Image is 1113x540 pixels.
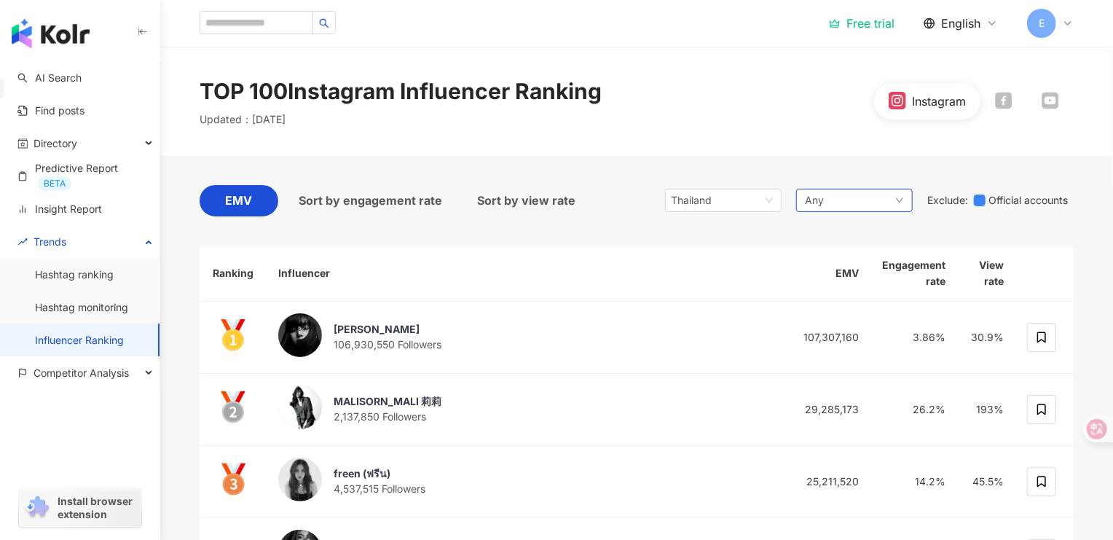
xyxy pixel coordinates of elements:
p: Updated ： [DATE] [200,112,286,127]
span: E [1039,15,1045,31]
div: 193% [969,402,1004,418]
span: 106,930,550 Followers [334,338,441,351]
div: freen (ฟรีน) [334,466,425,481]
span: Competitor Analysis [34,356,129,389]
span: Install browser extension [58,495,137,521]
div: 45.5% [969,474,1004,490]
th: Influencer [267,246,783,302]
span: Exclude : [927,195,968,206]
span: Sort by view rate [477,192,575,210]
a: Predictive ReportBETA [17,161,148,191]
a: KOL Avatarfreen (ฟรีน)4,537,515 Followers [278,458,771,506]
img: KOL Avatar [278,458,322,501]
div: 25,211,520 [795,474,859,490]
th: EMV [783,246,870,302]
div: Thailand [671,189,718,211]
a: Influencer Ranking [35,333,124,348]
th: Ranking [200,246,267,302]
div: 3.86% [882,329,945,345]
a: chrome extensionInstall browser extension [19,488,141,528]
th: View rate [957,246,1015,302]
span: English [941,15,980,31]
div: MALISORN_MALI 莉莉 [334,394,441,409]
span: Sort by engagement rate [299,192,442,210]
span: Official accounts [986,192,1074,208]
span: Any [805,192,824,208]
div: [PERSON_NAME] [334,322,441,337]
a: Hashtag monitoring [35,300,128,315]
div: 29,285,173 [795,402,859,418]
span: search [319,18,329,28]
a: searchAI Search [17,71,82,85]
a: Hashtag ranking [35,267,114,282]
img: logo [12,19,90,48]
div: 107,307,160 [795,329,859,345]
a: Insight Report [17,202,102,216]
span: Trends [34,225,66,258]
div: 26.2% [882,402,945,418]
div: TOP 100 Instagram Influencer Ranking [200,76,602,106]
span: down [895,196,904,205]
img: chrome extension [23,496,51,520]
span: Directory [34,127,77,160]
span: 2,137,850 Followers [334,410,426,423]
a: Find posts [17,103,84,118]
div: Instagram [912,93,966,109]
a: KOL Avatar[PERSON_NAME]106,930,550 Followers [278,313,771,361]
span: rise [17,237,28,247]
div: 14.2% [882,474,945,490]
img: KOL Avatar [278,386,322,429]
th: Engagement rate [870,246,957,302]
a: KOL AvatarMALISORN_MALI 莉莉2,137,850 Followers [278,386,771,434]
span: 4,537,515 Followers [334,482,425,495]
a: Free trial [829,16,894,31]
span: EMV [226,192,253,210]
div: 30.9% [969,329,1004,345]
img: KOL Avatar [278,313,322,357]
